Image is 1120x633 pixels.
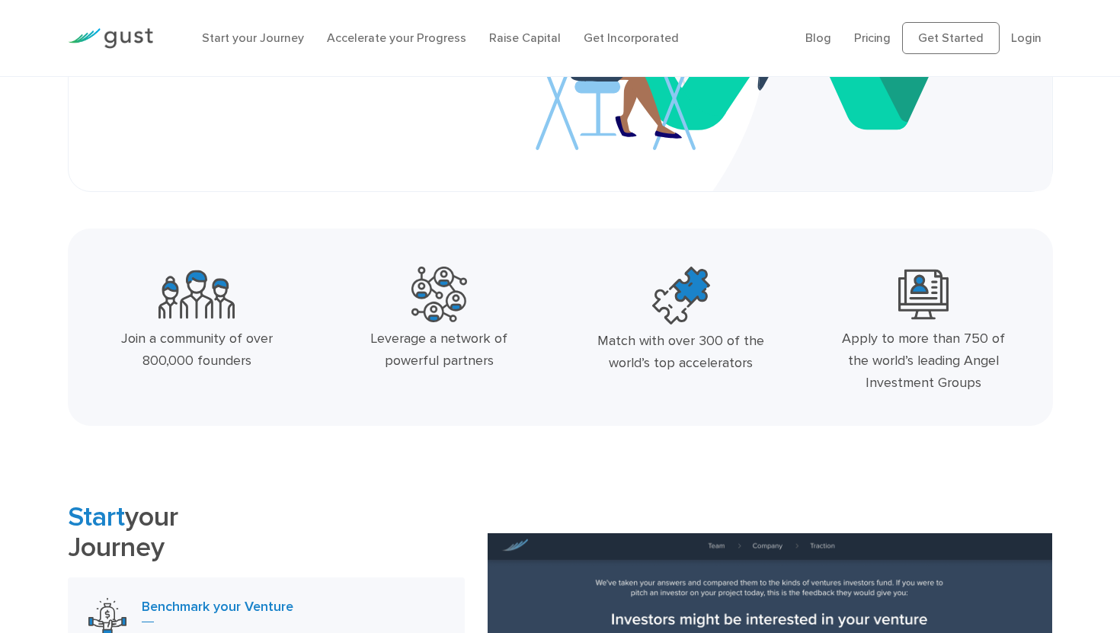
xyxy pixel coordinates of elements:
[584,30,679,45] a: Get Incorporated
[351,328,526,372] div: Leverage a network of powerful partners
[652,267,710,324] img: Top Accelerators
[158,267,235,322] img: Community Founders
[805,30,831,45] a: Blog
[68,28,153,49] img: Gust Logo
[202,30,304,45] a: Start your Journey
[489,30,561,45] a: Raise Capital
[68,500,125,533] span: Start
[854,30,891,45] a: Pricing
[902,22,1000,54] a: Get Started
[898,267,949,322] img: Leading Angel Investment
[836,328,1011,394] div: Apply to more than 750 of the world’s leading Angel Investment Groups
[411,267,467,322] img: Powerful Partners
[109,328,284,372] div: Join a community of over 800,000 founders
[327,30,466,45] a: Accelerate your Progress
[142,598,444,622] h3: Benchmark your Venture
[68,502,465,561] h2: your Journey
[1011,30,1042,45] a: Login
[594,331,769,375] div: Match with over 300 of the world’s top accelerators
